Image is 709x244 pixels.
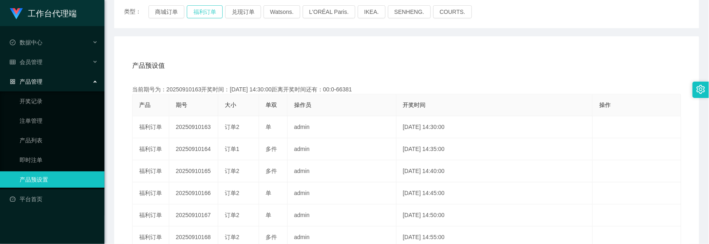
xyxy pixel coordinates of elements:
[288,204,397,226] td: admin
[169,138,218,160] td: 20250910164
[169,204,218,226] td: 20250910167
[266,168,277,174] span: 多件
[266,102,277,108] span: 单双
[397,160,593,182] td: [DATE] 14:40:00
[169,160,218,182] td: 20250910165
[28,0,77,27] h1: 工作台代理端
[132,61,165,71] span: 产品预设值
[133,116,169,138] td: 福利订单
[397,116,593,138] td: [DATE] 14:30:00
[225,190,239,196] span: 订单2
[397,182,593,204] td: [DATE] 14:45:00
[388,5,431,18] button: SENHENG.
[696,85,705,94] i: 图标: setting
[133,204,169,226] td: 福利订单
[266,212,271,218] span: 单
[132,85,681,94] div: 当前期号为：20250910163开奖时间：[DATE] 14:30:00距离开奖时间还有：00:0-66381
[397,138,593,160] td: [DATE] 14:35:00
[225,234,239,240] span: 订单2
[294,102,311,108] span: 操作员
[225,102,236,108] span: 大小
[10,78,42,85] span: 产品管理
[266,234,277,240] span: 多件
[288,160,397,182] td: admin
[303,5,355,18] button: L'ORÉAL Paris.
[433,5,472,18] button: COURTS.
[187,5,223,18] button: 福利订单
[176,102,187,108] span: 期号
[225,168,239,174] span: 订单2
[10,79,16,84] i: 图标: appstore-o
[10,59,42,65] span: 会员管理
[20,113,98,129] a: 注单管理
[10,39,42,46] span: 数据中心
[266,190,271,196] span: 单
[10,8,23,20] img: logo.9652507e.png
[288,182,397,204] td: admin
[358,5,386,18] button: IKEA.
[10,59,16,65] i: 图标: table
[169,116,218,138] td: 20250910163
[266,124,271,130] span: 单
[599,102,611,108] span: 操作
[10,191,98,207] a: 图标: dashboard平台首页
[264,5,300,18] button: Watsons.
[225,124,239,130] span: 订单2
[169,182,218,204] td: 20250910166
[403,102,426,108] span: 开奖时间
[148,5,184,18] button: 商城订单
[225,212,239,218] span: 订单2
[20,93,98,109] a: 开奖记录
[133,138,169,160] td: 福利订单
[133,160,169,182] td: 福利订单
[133,182,169,204] td: 福利订单
[266,146,277,152] span: 多件
[20,152,98,168] a: 即时注单
[20,171,98,188] a: 产品预设置
[139,102,151,108] span: 产品
[10,10,77,16] a: 工作台代理端
[10,40,16,45] i: 图标: check-circle-o
[124,5,148,18] span: 类型：
[288,138,397,160] td: admin
[20,132,98,149] a: 产品列表
[397,204,593,226] td: [DATE] 14:50:00
[288,116,397,138] td: admin
[225,5,261,18] button: 兑现订单
[225,146,239,152] span: 订单1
